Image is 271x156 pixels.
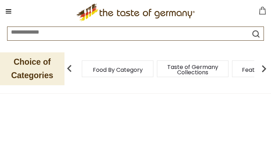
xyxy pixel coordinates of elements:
[93,67,143,73] a: Food By Category
[257,62,271,76] img: next arrow
[164,64,221,75] a: Taste of Germany Collections
[62,62,77,76] img: previous arrow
